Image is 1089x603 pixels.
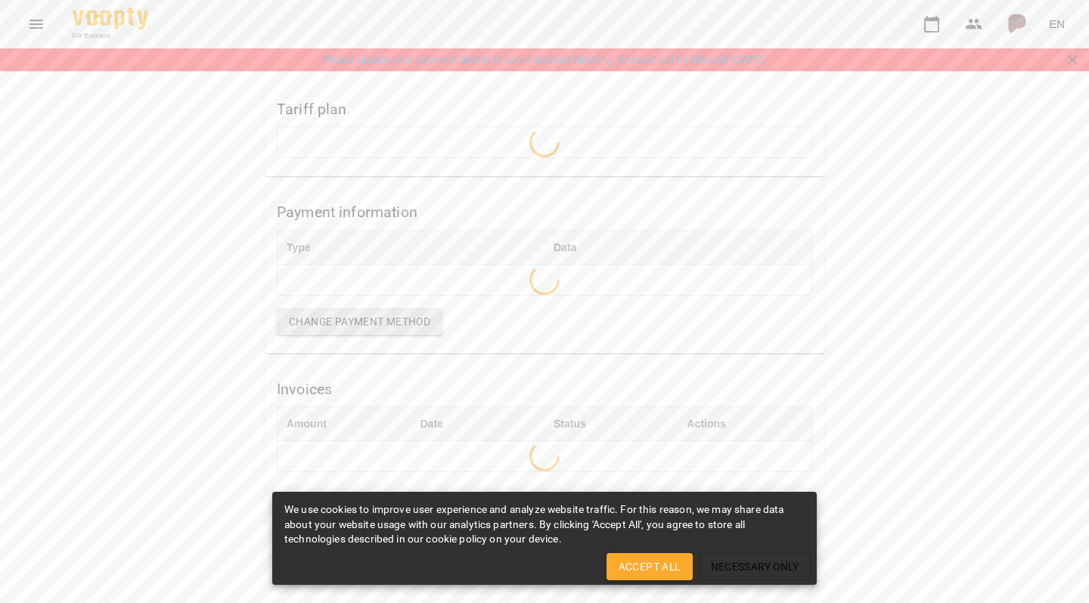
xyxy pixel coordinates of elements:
h6: Tariff plan [277,98,812,121]
span: Change payment method [289,312,430,331]
button: Закрити сповіщення [1062,49,1083,70]
h6: Payment information [277,200,812,224]
h6: Invoices [277,378,812,401]
img: Voopty Logo [73,8,148,30]
div: Status [544,407,678,440]
div: Data [544,231,811,264]
button: Change payment method [277,308,442,335]
span: For Business [73,31,148,41]
div: Date [411,407,545,440]
div: Type [278,231,544,264]
div: Actions [678,407,812,440]
img: 2c1fa2e486fe23f3650dc73c5732d234.png [1007,14,1028,35]
button: Menu [18,6,54,42]
button: EN [1043,10,1071,38]
span: EN [1049,16,1065,32]
a: Please update your payment details to avoid account blocking. Account will be blocked [DATE]. [322,52,767,67]
div: Amount [278,407,411,440]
